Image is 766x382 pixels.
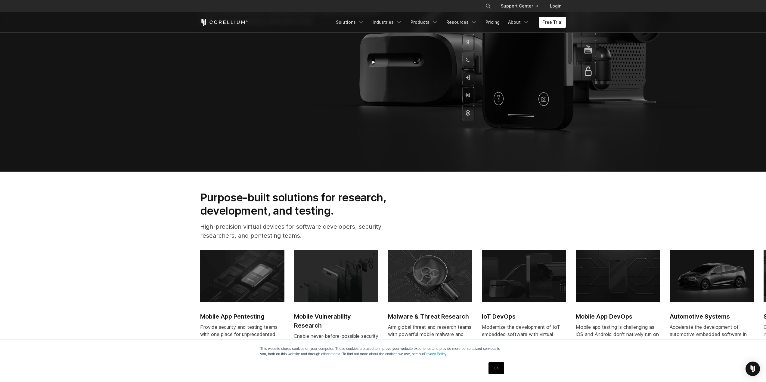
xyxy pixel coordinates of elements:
[482,312,566,321] h2: IoT DevOps
[539,17,566,28] a: Free Trial
[388,250,472,374] a: Malware & Threat Research Malware & Threat Research Arm global threat and research teams with pow...
[424,352,447,356] a: Privacy Policy.
[443,17,481,28] a: Resources
[200,312,284,321] h2: Mobile App Pentesting
[504,17,533,28] a: About
[478,1,566,11] div: Navigation Menu
[482,250,566,302] img: IoT DevOps
[200,323,284,381] div: Provide security and testing teams with one place for unprecedented mobile app penetration testin...
[488,362,504,374] a: OK
[576,312,660,321] h2: Mobile App DevOps
[388,250,472,302] img: Malware & Threat Research
[260,346,506,357] p: This website stores cookies on your computer. These cookies are used to improve your website expe...
[545,1,566,11] a: Login
[482,17,503,28] a: Pricing
[369,17,406,28] a: Industries
[483,1,494,11] button: Search
[496,1,543,11] a: Support Center
[576,323,660,381] div: Mobile app testing is challenging as iOS and Android don't natively run on the laptops of develop...
[670,323,754,367] p: Accelerate the development of automotive embedded software in advance of silicon with Arm-native,...
[388,323,472,367] div: Arm global threat and research teams with powerful mobile malware and threat research capabilitie...
[576,250,660,302] img: Mobile App DevOps
[407,17,442,28] a: Products
[332,17,368,28] a: Solutions
[388,312,472,321] h2: Malware & Threat Research
[332,17,566,28] div: Navigation Menu
[200,222,405,240] p: High-precision virtual devices for software developers, security researchers, and pentesting teams.
[746,362,760,376] div: Open Intercom Messenger
[200,19,248,26] a: Corellium Home
[670,312,754,321] h2: Automotive Systems
[294,312,378,330] h2: Mobile Vulnerability Research
[482,323,566,381] div: Modernize the development of IoT embedded software with virtual devices that tie into your SDLC p...
[200,191,405,218] h2: Purpose-built solutions for research, development, and testing.
[670,250,754,302] img: Automotive Systems
[200,250,284,302] img: Mobile App Pentesting
[294,250,378,302] img: Mobile Vulnerability Research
